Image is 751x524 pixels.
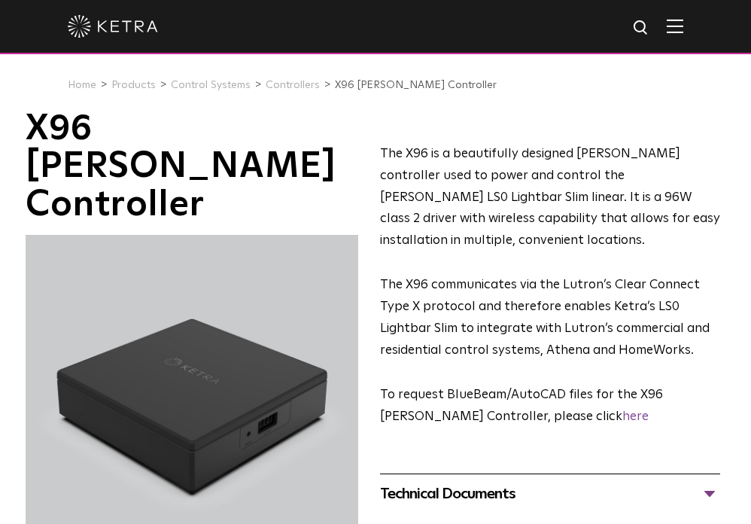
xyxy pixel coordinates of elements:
[335,80,497,90] a: X96 [PERSON_NAME] Controller
[26,110,358,224] h1: X96 [PERSON_NAME] Controller
[380,482,720,506] div: Technical Documents
[68,80,96,90] a: Home
[111,80,156,90] a: Products
[266,80,320,90] a: Controllers
[171,80,251,90] a: Control Systems
[380,279,710,357] span: The X96 communicates via the Lutron’s Clear Connect Type X protocol and therefore enables Ketra’s...
[380,148,720,248] span: The X96 is a beautifully designed [PERSON_NAME] controller used to power and control the [PERSON_...
[622,410,649,423] a: here
[632,19,651,38] img: search icon
[68,15,158,38] img: ketra-logo-2019-white
[380,388,663,423] span: ​To request BlueBeam/AutoCAD files for the X96 [PERSON_NAME] Controller, please click
[667,19,683,33] img: Hamburger%20Nav.svg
